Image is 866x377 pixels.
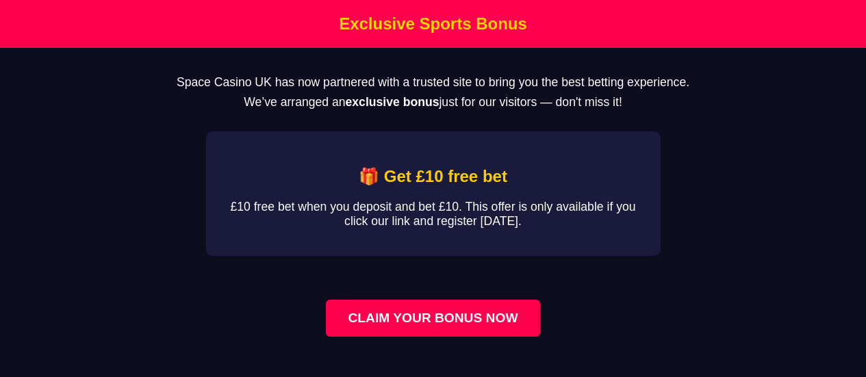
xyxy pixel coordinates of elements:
div: Affiliate Bonus [206,131,661,256]
p: £10 free bet when you deposit and bet £10. This offer is only available if you click our link and... [228,200,639,229]
a: Claim your bonus now [326,300,539,337]
p: Space Casino UK has now partnered with a trusted site to bring you the best betting experience. [22,75,844,90]
h1: Exclusive Sports Bonus [3,14,863,34]
p: We’ve arranged an just for our visitors — don't miss it! [22,95,844,109]
strong: exclusive bonus [346,95,440,109]
h2: 🎁 Get £10 free bet [228,167,639,186]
